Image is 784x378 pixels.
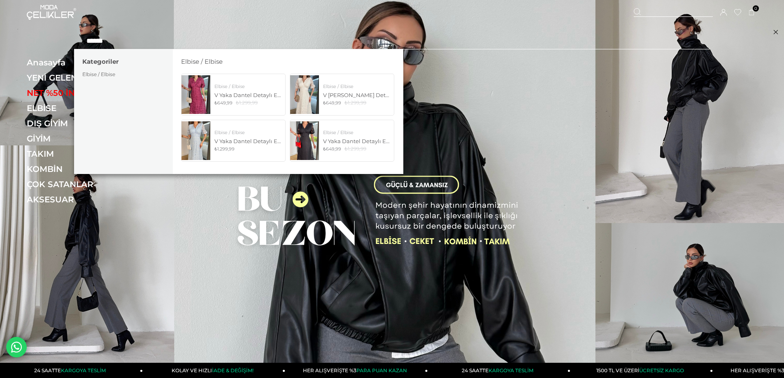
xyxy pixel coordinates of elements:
[82,71,115,77] a: Elbise / Elbise
[489,367,533,373] span: KARGOYA TESLİM
[323,137,390,145] div: V Yaka Dantel Detaylı Elonma Siyah Kadın Elbise 25Y407
[0,363,143,378] a: 24 SAATTEKARGOYA TESLİM
[27,5,76,20] img: logo
[290,75,319,114] img: elonma-elbise-25y407-e693c3.jpg
[214,91,281,99] div: V Yaka Dantel Detaylı Elonma Bordo Kadın Elbise 25Y407
[214,83,281,89] div: Elbise / Elbise
[181,74,286,116] a: Elbise / Elbise V Yaka Dantel Detaylı Elonma Bordo Kadın Elbise 25Y407 ₺649,99 ₺1.299,99
[181,120,286,162] a: Elbise / Elbise V Yaka Dantel Detaylı Elonma Mavi Kadın Elbise 25Y407 ₺1.299,99
[214,146,235,152] span: ₺1.299,99
[639,367,684,373] span: ÜCRETSİZ KARGO
[290,120,394,162] a: Elbise / Elbise V Yaka Dantel Detaylı Elonma Siyah Kadın Elbise 25Y407 ₺649,99 ₺1.299,99
[27,149,140,159] a: TAKIM
[428,363,570,378] a: 24 SAATTEKARGOYA TESLİM
[27,195,140,204] a: AKSESUAR
[27,103,140,113] a: ELBİSE
[27,118,140,128] a: DIŞ GİYİM
[753,5,759,12] span: 0
[61,367,105,373] span: KARGOYA TESLİM
[570,363,713,378] a: 1500 TL VE ÜZERİÜCRETSİZ KARGO
[749,9,755,16] a: 0
[27,179,140,189] a: ÇOK SATANLAR
[27,134,140,144] a: GİYİM
[27,164,140,174] a: KOMBİN
[323,91,390,99] div: V [PERSON_NAME] Detaylı Elonma Taş Kadın Elbise 25Y407
[214,100,233,106] span: ₺649,99
[323,100,341,106] span: ₺649,99
[290,121,319,160] img: elonma-elbise-25y407-930-4a.jpg
[27,88,140,98] a: NET %50 İNDİRİM
[344,146,366,152] span: ₺1.299,99
[214,130,281,135] div: Elbise / Elbise
[356,367,407,373] span: PARA PUAN KAZAN
[236,100,258,106] span: ₺1.299,99
[212,367,253,373] span: İADE & DEĞİŞİM!
[143,363,285,378] a: KOLAY VE HIZLIİADE & DEĞİŞİM!
[214,137,281,145] div: V Yaka Dantel Detaylı Elonma Mavi Kadın Elbise 25Y407
[344,100,366,106] span: ₺1.299,99
[181,58,395,65] h3: Elbise / Elbise
[323,83,390,89] div: Elbise / Elbise
[290,74,394,116] a: Elbise / Elbise V [PERSON_NAME] Detaylı Elonma Taş Kadın Elbise 25Y407 ₺649,99 ₺1.299,99
[27,58,140,67] a: Anasayfa
[27,73,140,83] a: YENİ GELENLER
[74,58,173,65] h3: Kategoriler
[181,121,210,160] img: elonma-elbise-25y407--a0ed9.jpg
[323,130,390,135] div: Elbise / Elbise
[181,75,210,114] img: elonma-elbise-25y407-3bff-4.jpg
[285,363,428,378] a: HER ALIŞVERİŞTE %3PARA PUAN KAZAN
[323,146,341,152] span: ₺649,99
